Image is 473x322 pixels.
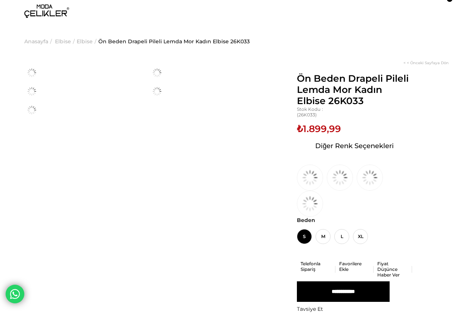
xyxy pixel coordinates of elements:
span: Stok Kodu [297,106,412,112]
span: XL [353,229,368,244]
img: Ön Beden Drapeli Pileli Lemda Siyah Kadın Elbise 26K033 [357,165,383,191]
li: > [24,22,54,60]
img: Lemda elbise 26K033 [150,84,165,99]
span: Tavsiye Et [297,306,323,312]
a: Fiyat Düşünce Haber Ver [377,261,408,278]
img: Ön Beden Drapeli Pileli Lemda Bordo Kadın Elbise 26K033 [297,191,323,217]
span: Diğer Renk Seçenekleri [315,140,394,152]
a: Elbise [77,22,93,60]
a: Elbise [55,22,71,60]
a: < < Önceki Sayfaya Dön [403,60,449,65]
span: M [316,229,331,244]
li: > [55,22,77,60]
span: (26K033) [297,106,412,118]
a: Telefonla Sipariş [301,261,332,272]
span: ₺1.899,99 [297,123,341,134]
img: Ön Beden Drapeli Pileli Lemda Bej Kadın Elbise 26K033 [297,165,323,191]
span: Ön Beden Drapeli Pileli Lemda Mor Kadın Elbise 26K033 [297,73,412,106]
a: Ön Beden Drapeli Pileli Lemda Mor Kadın Elbise 26K033 [98,22,250,60]
a: Anasayfa [24,22,48,60]
span: L [334,229,349,244]
img: Lemda elbise 26K033 [24,84,39,99]
img: Lemda elbise 26K033 [150,65,165,80]
img: logo [24,4,69,18]
a: Favorilere Ekle [339,261,370,272]
img: Lemda elbise 26K033 [24,65,39,80]
img: Ön Beden Drapeli Pileli Lemda Kahve Kadın Elbise 26K033 [327,165,353,191]
span: Beden [297,217,412,223]
li: > [77,22,98,60]
span: S [297,229,312,244]
img: Lemda elbise 26K033 [24,103,39,118]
